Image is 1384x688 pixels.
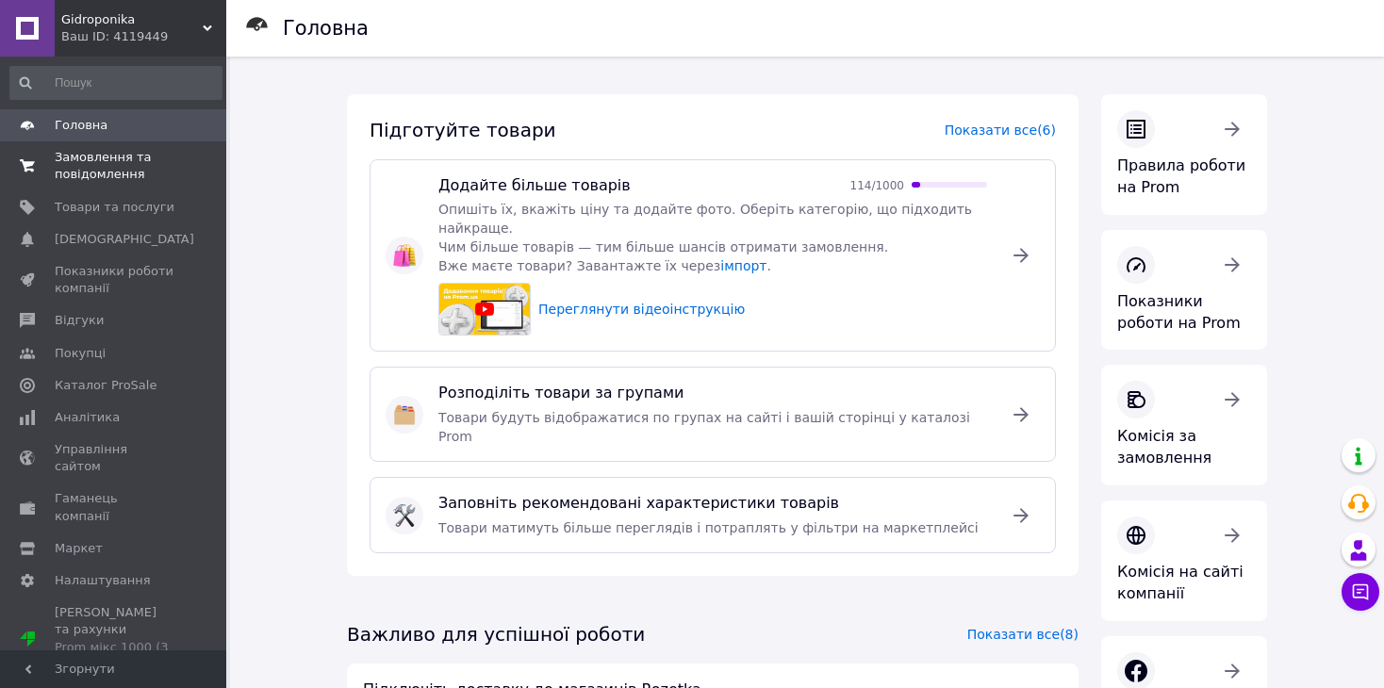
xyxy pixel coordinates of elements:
[55,604,174,673] span: [PERSON_NAME] та рахунки
[55,490,174,524] span: Гаманець компанії
[61,28,226,45] div: Ваш ID: 4119449
[1101,94,1267,215] a: Правила роботи на Prom
[1117,292,1241,332] span: Показники роботи на Prom
[393,504,416,527] img: :hammer_and_wrench:
[1117,563,1244,602] span: Комісія на сайті компанії
[55,572,151,589] span: Налаштування
[55,149,174,183] span: Замовлення та повідомлення
[55,199,174,216] span: Товари та послуги
[538,302,745,317] span: Переглянути відеоінструкцію
[1101,500,1267,621] a: Комісія на сайті компанії
[850,179,905,192] span: 114 / 1000
[347,623,645,646] span: Важливо для успішної роботи
[438,279,987,339] a: video previewПереглянути відеоінструкцію
[55,540,103,557] span: Маркет
[1101,230,1267,351] a: Показники роботи на Prom
[55,312,104,329] span: Відгуки
[1342,573,1379,611] button: Чат з покупцем
[55,231,194,248] span: [DEMOGRAPHIC_DATA]
[55,639,174,673] div: Prom мікс 1000 (3 місяці)
[393,403,416,426] img: :card_index_dividers:
[438,202,972,236] span: Опишіть їх, вкажіть ціну та додайте фото. Оберіть категорію, що підходить найкраще.
[55,117,107,134] span: Головна
[438,520,979,535] span: Товари матимуть більше переглядів і потраплять у фільтри на маркетплейсі
[55,263,174,297] span: Показники роботи компанії
[720,258,766,273] a: імпорт
[438,239,888,254] span: Чим більше товарів — тим більше шансів отримати замовлення.
[283,17,369,40] h1: Головна
[9,66,222,100] input: Пошук
[55,345,106,362] span: Покупці
[438,175,631,197] span: Додайте більше товарів
[61,11,203,28] span: Gidroponika
[55,441,174,475] span: Управління сайтом
[438,283,531,336] img: video preview
[55,377,157,394] span: Каталог ProSale
[370,119,556,141] span: Підготуйте товари
[55,409,120,426] span: Аналітика
[1101,365,1267,485] a: Комісія за замовлення
[438,410,970,444] span: Товари будуть відображатися по групах на сайті і вашій сторінці у каталозі Prom
[438,258,771,273] span: Вже маєте товари? Завантажте їх через .
[438,383,987,404] span: Розподіліть товари за групами
[370,477,1056,553] a: :hammer_and_wrench:Заповніть рекомендовані характеристики товарівТовари матимуть більше перегляді...
[438,493,987,515] span: Заповніть рекомендовані характеристики товарів
[370,367,1056,462] a: :card_index_dividers:Розподіліть товари за групамиТовари будуть відображатися по групах на сайті ...
[1117,156,1245,196] span: Правила роботи на Prom
[370,159,1056,352] a: :shopping_bags:Додайте більше товарів114/1000Опишіть їх, вкажіть ціну та додайте фото. Оберіть ка...
[967,627,1079,642] a: Показати все (8)
[945,123,1056,138] a: Показати все (6)
[1117,427,1211,467] span: Комісія за замовлення
[393,244,416,267] img: :shopping_bags:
